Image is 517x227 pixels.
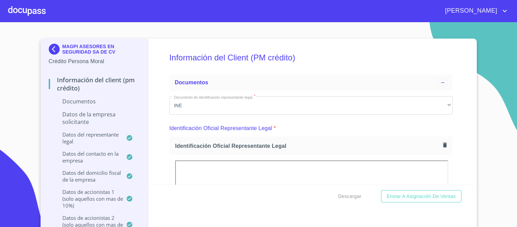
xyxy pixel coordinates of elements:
p: Datos del representante legal [49,131,126,145]
button: Descargar [335,190,364,203]
div: MAGPI ASESORES EN SEGURIDAD SA DE CV [49,44,140,57]
button: Enviar a Asignación de Ventas [381,190,461,203]
div: Documentos [169,74,453,91]
p: Crédito Persona Moral [49,57,140,66]
span: Documentos [175,80,208,85]
span: Descargar [338,192,361,201]
p: Datos de accionistas 1 (solo aquellos con mas de 10%) [49,188,126,209]
p: Datos de la empresa solicitante [49,111,140,126]
span: [PERSON_NAME] [440,5,501,16]
p: Identificación Oficial Representante Legal [169,124,272,132]
div: INE [169,96,453,115]
p: Información del Client (PM crédito) [49,76,140,92]
img: Docupass spot blue [49,44,62,55]
p: MAGPI ASESORES EN SEGURIDAD SA DE CV [62,44,140,55]
span: Enviar a Asignación de Ventas [386,192,456,201]
h5: Información del Client (PM crédito) [169,44,453,72]
span: Identificación Oficial Representante Legal [175,142,440,150]
p: Documentos [49,98,140,105]
button: account of current user [440,5,509,16]
p: Datos del contacto en la empresa [49,150,126,164]
p: Datos del domicilio fiscal de la empresa [49,169,126,183]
